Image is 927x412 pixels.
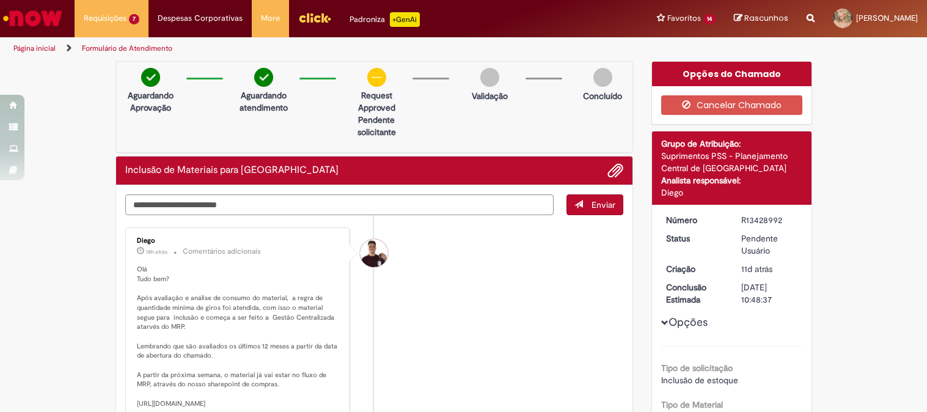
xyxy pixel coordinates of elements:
span: 11d atrás [741,263,772,274]
p: request approved [347,89,406,114]
span: 7 [129,14,139,24]
dt: Conclusão Estimada [657,281,732,306]
span: Despesas Corporativas [158,12,243,24]
div: Analista responsável: [661,174,802,186]
div: Suprimentos PSS - Planejamento Central de [GEOGRAPHIC_DATA] [661,150,802,174]
textarea: Digite sua mensagem aqui... [125,194,554,215]
small: Comentários adicionais [183,246,261,257]
button: Enviar [566,194,623,215]
time: 19/08/2025 14:48:33 [741,263,772,274]
a: Rascunhos [734,13,788,24]
span: Enviar [592,199,615,210]
a: Formulário de Atendimento [82,43,172,53]
dt: Número [657,214,732,226]
div: R13428992 [741,214,798,226]
span: Inclusão de estoque [661,375,738,386]
dt: Criação [657,263,732,275]
div: Opções do Chamado [652,62,812,86]
img: ServiceNow [1,6,64,31]
time: 29/08/2025 17:09:49 [146,248,167,256]
p: Aguardando atendimento [234,89,293,114]
div: [DATE] 10:48:37 [741,281,798,306]
img: img-circle-grey.png [593,68,612,87]
p: Concluído [583,90,622,102]
img: check-circle-green.png [254,68,273,87]
span: Rascunhos [744,12,788,24]
img: click_logo_yellow_360x200.png [298,9,331,27]
dt: Status [657,232,732,245]
img: circle-minus.png [367,68,386,87]
p: Pendente solicitante [347,114,406,138]
span: [PERSON_NAME] [856,13,918,23]
img: check-circle-green.png [141,68,160,87]
span: More [261,12,280,24]
div: Diego [661,186,802,199]
div: Diego [137,237,340,245]
div: Padroniza [350,12,420,27]
div: Grupo de Atribuição: [661,138,802,150]
span: 14 [703,14,716,24]
ul: Trilhas de página [9,37,609,60]
div: Diego Henrique Da Silva [360,239,388,267]
p: Aguardando Aprovação [121,89,180,114]
p: Validação [472,90,508,102]
a: Página inicial [13,43,56,53]
b: Tipo de Material [661,399,723,410]
div: 19/08/2025 14:48:33 [741,263,798,275]
span: Favoritos [667,12,701,24]
img: img-circle-grey.png [480,68,499,87]
span: 18h atrás [146,248,167,256]
b: Tipo de solicitação [661,362,733,373]
div: Pendente Usuário [741,232,798,257]
span: Requisições [84,12,126,24]
button: Cancelar Chamado [661,95,802,115]
button: Adicionar anexos [607,163,623,178]
h2: Inclusão de Materiais para Estoques Histórico de tíquete [125,165,339,176]
p: +GenAi [390,12,420,27]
